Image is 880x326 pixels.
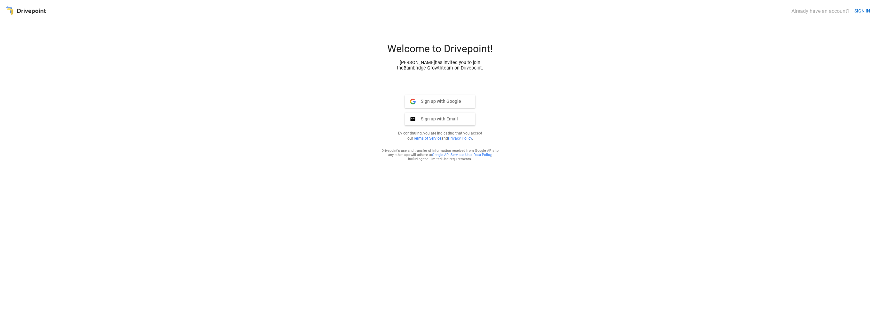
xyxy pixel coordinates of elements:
[416,116,458,122] span: Sign up with Email
[448,136,472,141] a: Privacy Policy
[363,43,517,60] div: Welcome to Drivepoint!
[405,95,475,108] button: Sign up with Google
[394,60,486,71] div: [PERSON_NAME] has invited you to join the Bainbridge Growth team on Drivepoint.
[381,149,499,161] div: Drivepoint's use and transfer of information received from Google APIs to any other app will adhe...
[405,113,475,126] button: Sign up with Email
[791,8,850,14] div: Already have an account?
[416,98,461,104] span: Sign up with Google
[432,153,491,157] a: Google API Services User Data Policy
[413,136,441,141] a: Terms of Service
[852,5,873,17] button: SIGN IN
[390,131,490,141] p: By continuing, you are indicating that you accept our and .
